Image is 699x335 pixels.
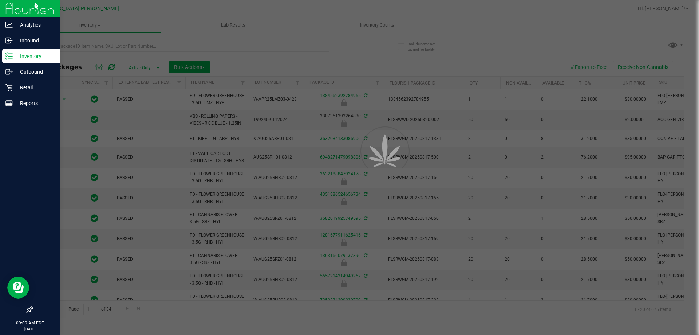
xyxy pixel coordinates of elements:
[13,36,56,45] p: Inbound
[3,320,56,326] p: 09:09 AM EDT
[13,99,56,108] p: Reports
[5,68,13,75] inline-svg: Outbound
[3,326,56,332] p: [DATE]
[5,37,13,44] inline-svg: Inbound
[5,100,13,107] inline-svg: Reports
[5,52,13,60] inline-svg: Inventory
[5,84,13,91] inline-svg: Retail
[5,21,13,28] inline-svg: Analytics
[7,277,29,299] iframe: Resource center
[13,83,56,92] p: Retail
[13,20,56,29] p: Analytics
[13,52,56,61] p: Inventory
[13,67,56,76] p: Outbound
